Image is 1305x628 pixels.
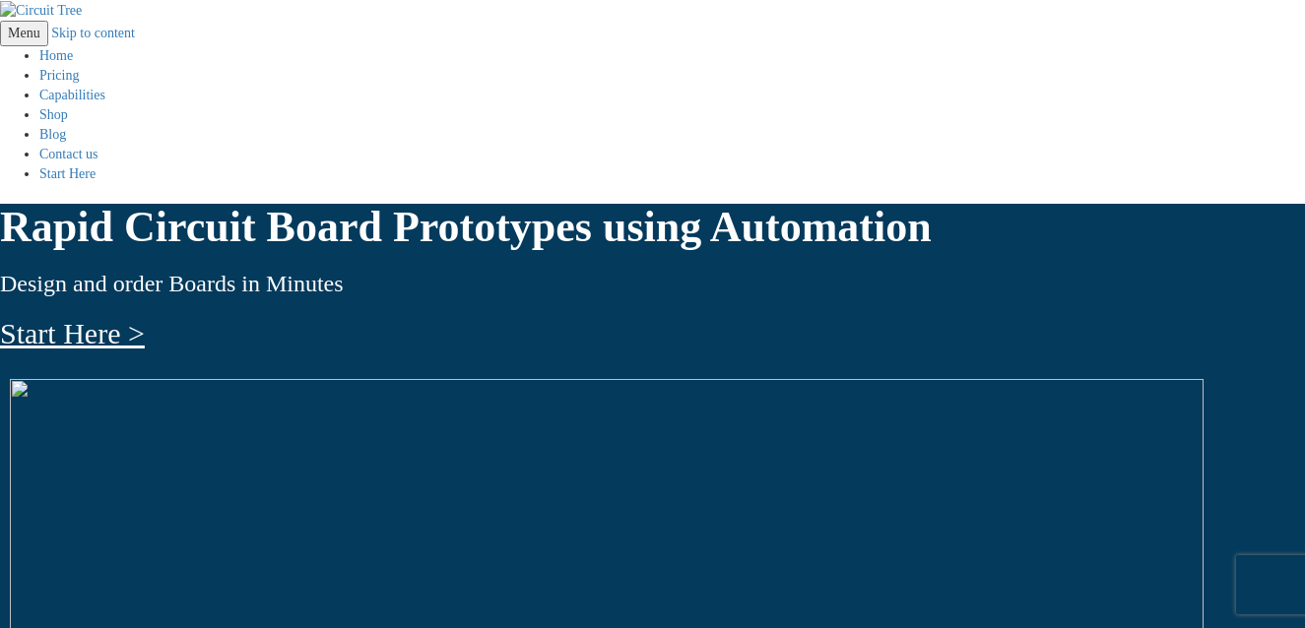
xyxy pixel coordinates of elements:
a: Pricing [39,68,79,83]
a: Start Here [39,166,96,181]
a: Capabilities [39,88,105,102]
a: Contact us [39,147,98,161]
a: Shop [39,107,68,122]
a: Home [39,48,73,63]
a: Skip to content [51,26,135,40]
a: Blog [39,127,66,142]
